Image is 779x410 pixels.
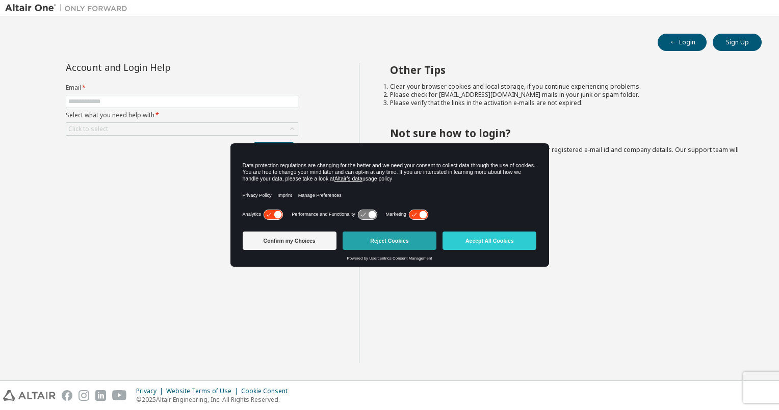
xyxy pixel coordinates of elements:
h2: Other Tips [390,63,744,76]
button: Login [658,34,707,51]
img: linkedin.svg [95,390,106,401]
li: Please check for [EMAIL_ADDRESS][DOMAIN_NAME] mails in your junk or spam folder. [390,91,744,99]
img: facebook.svg [62,390,72,401]
button: Sign Up [713,34,762,51]
img: Altair One [5,3,133,13]
div: Website Terms of Use [166,387,241,395]
div: Click to select [68,125,108,133]
div: Click to select [66,123,298,135]
label: Select what you need help with [66,111,298,119]
div: Privacy [136,387,166,395]
p: © 2025 Altair Engineering, Inc. All Rights Reserved. [136,395,294,404]
div: Account and Login Help [66,63,252,71]
li: Please verify that the links in the activation e-mails are not expired. [390,99,744,107]
img: altair_logo.svg [3,390,56,401]
li: Clear your browser cookies and local storage, if you continue experiencing problems. [390,83,744,91]
span: with a brief description of the problem, your registered e-mail id and company details. Our suppo... [390,145,739,162]
img: youtube.svg [112,390,127,401]
label: Email [66,84,298,92]
img: instagram.svg [79,390,89,401]
button: Submit [249,142,298,159]
h2: Not sure how to login? [390,126,744,140]
div: Cookie Consent [241,387,294,395]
